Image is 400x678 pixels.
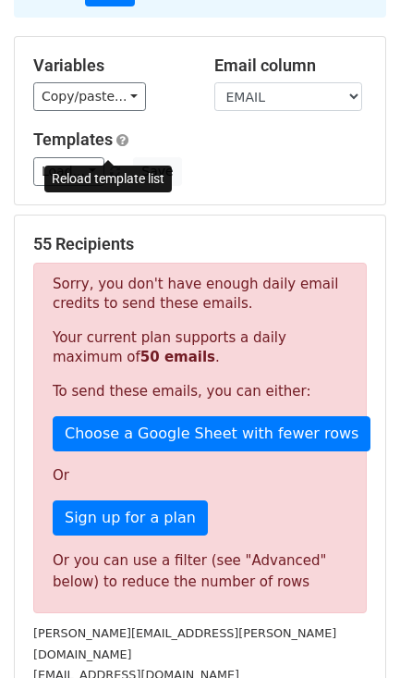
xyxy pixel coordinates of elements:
[33,157,104,186] a: Load...
[140,349,215,365] strong: 50 emails
[53,550,347,592] div: Or you can use a filter (see "Advanced" below) to reduce the number of rows
[53,382,347,401] p: To send these emails, you can either:
[214,55,368,76] h5: Email column
[33,82,146,111] a: Copy/paste...
[53,416,370,451] a: Choose a Google Sheet with fewer rows
[53,328,347,367] p: Your current plan supports a daily maximum of .
[53,275,347,314] p: Sorry, you don't have enough daily email credits to send these emails.
[308,589,400,678] div: Widget de chat
[44,166,172,192] div: Reload template list
[33,626,336,661] small: [PERSON_NAME][EMAIL_ADDRESS][PERSON_NAME][DOMAIN_NAME]
[53,500,208,536] a: Sign up for a plan
[308,589,400,678] iframe: Chat Widget
[33,129,113,149] a: Templates
[133,157,181,186] button: Save
[53,466,347,486] p: Or
[33,55,187,76] h5: Variables
[33,234,367,254] h5: 55 Recipients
